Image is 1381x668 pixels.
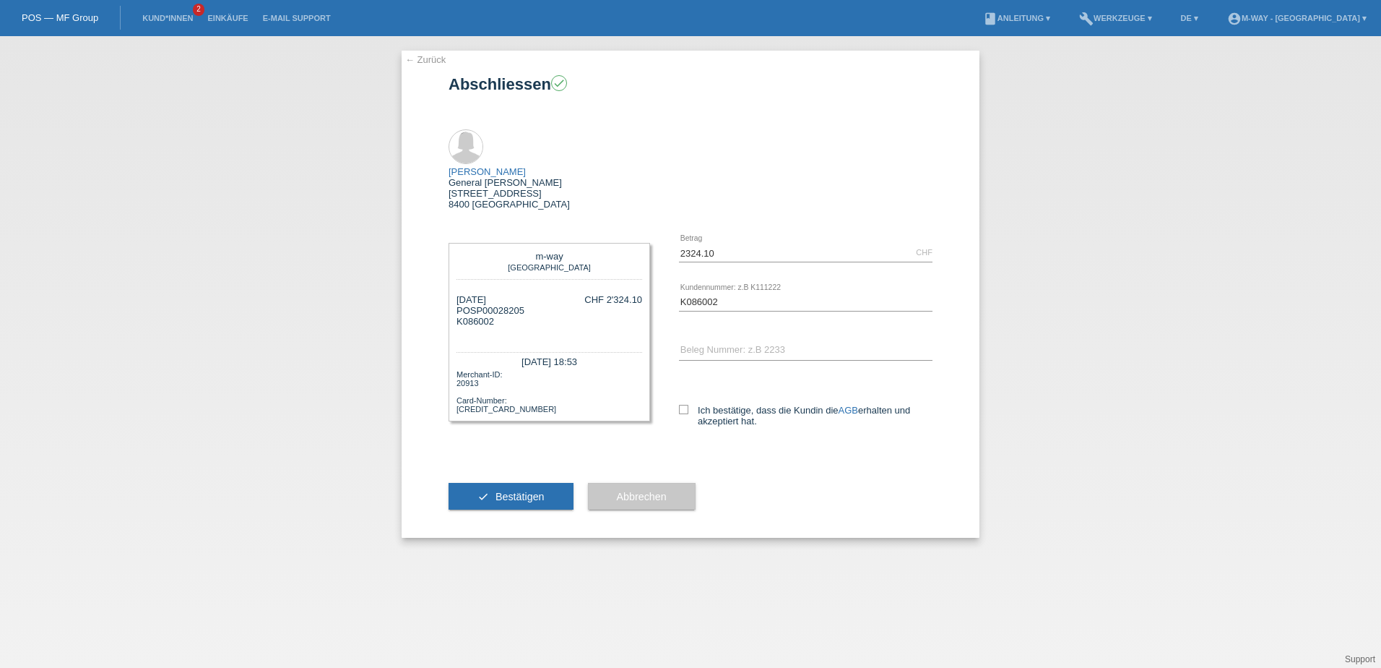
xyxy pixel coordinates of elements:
[1345,654,1375,664] a: Support
[22,12,98,23] a: POS — MF Group
[617,491,667,502] span: Abbrechen
[460,262,638,272] div: [GEOGRAPHIC_DATA]
[449,483,573,510] button: check Bestätigen
[495,491,545,502] span: Bestätigen
[256,14,338,22] a: E-Mail Support
[839,405,858,416] a: AGB
[449,75,932,93] h1: Abschliessen
[1072,14,1159,22] a: buildWerkzeuge ▾
[456,369,642,414] div: Merchant-ID: 20913 Card-Number: [CREDIT_CARD_NUMBER]
[916,248,932,257] div: CHF
[405,54,446,65] a: ← Zurück
[193,4,204,16] span: 2
[456,294,524,338] div: [DATE] POSP00028205
[1227,12,1242,26] i: account_circle
[588,483,696,510] button: Abbrechen
[1220,14,1374,22] a: account_circlem-way - [GEOGRAPHIC_DATA] ▾
[976,14,1057,22] a: bookAnleitung ▾
[553,77,566,90] i: check
[449,166,650,210] div: General [PERSON_NAME][STREET_ADDRESS] 8400 [GEOGRAPHIC_DATA]
[135,14,200,22] a: Kund*innen
[1174,14,1205,22] a: DE ▾
[200,14,255,22] a: Einkäufe
[477,491,489,502] i: check
[460,251,638,262] div: m-way
[983,12,997,26] i: book
[449,166,526,177] a: [PERSON_NAME]
[456,316,494,327] span: K086002
[1079,12,1094,26] i: build
[679,405,932,427] label: Ich bestätige, dass die Kundin die erhalten und akzeptiert hat.
[584,294,642,305] div: CHF 2'324.10
[456,352,642,369] div: [DATE] 18:53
